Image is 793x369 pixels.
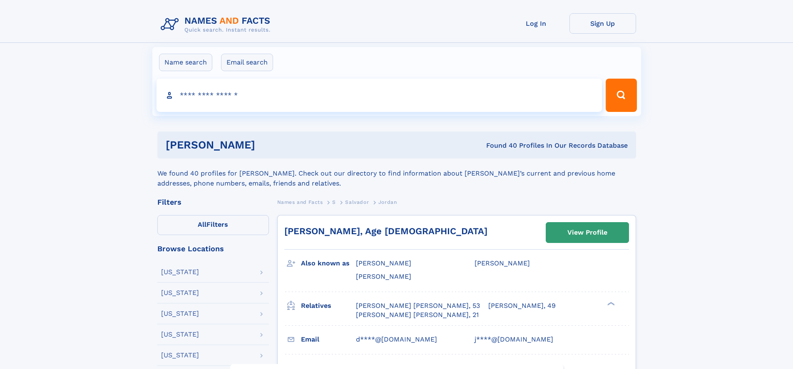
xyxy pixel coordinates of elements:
[475,259,530,267] span: [PERSON_NAME]
[166,140,371,150] h1: [PERSON_NAME]
[356,310,479,319] a: [PERSON_NAME] [PERSON_NAME], 21
[198,220,206,228] span: All
[378,199,397,205] span: Jordan
[605,301,615,306] div: ❯
[488,301,556,310] a: [PERSON_NAME], 49
[332,197,336,207] a: S
[157,198,269,206] div: Filters
[161,310,199,317] div: [US_STATE]
[356,259,411,267] span: [PERSON_NAME]
[301,299,356,313] h3: Relatives
[332,199,336,205] span: S
[301,332,356,347] h3: Email
[161,290,199,296] div: [US_STATE]
[546,223,629,243] a: View Profile
[345,197,369,207] a: Salvador
[161,352,199,359] div: [US_STATE]
[284,226,487,236] a: [PERSON_NAME], Age [DEMOGRAPHIC_DATA]
[157,13,277,36] img: Logo Names and Facts
[301,256,356,270] h3: Also known as
[157,158,636,188] div: We found 40 profiles for [PERSON_NAME]. Check out our directory to find information about [PERSON...
[567,223,607,242] div: View Profile
[503,13,569,34] a: Log In
[606,79,636,112] button: Search Button
[277,197,323,207] a: Names and Facts
[356,301,480,310] a: [PERSON_NAME] [PERSON_NAME], 53
[345,199,369,205] span: Salvador
[356,272,411,280] span: [PERSON_NAME]
[159,54,212,71] label: Name search
[569,13,636,34] a: Sign Up
[161,269,199,275] div: [US_STATE]
[370,141,628,150] div: Found 40 Profiles In Our Records Database
[157,245,269,253] div: Browse Locations
[157,215,269,235] label: Filters
[161,331,199,338] div: [US_STATE]
[157,79,602,112] input: search input
[221,54,273,71] label: Email search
